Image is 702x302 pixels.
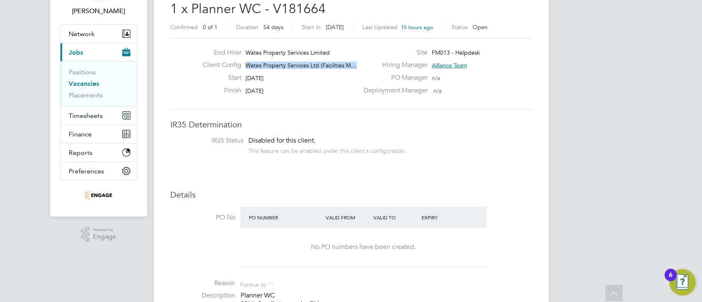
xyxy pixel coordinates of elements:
[196,74,241,82] label: Start
[452,23,468,31] label: Status
[362,23,398,31] label: Last Updated
[69,149,93,157] span: Reports
[431,62,467,69] span: Alliance Team
[60,61,137,106] div: Jobs
[69,68,96,76] a: Positions
[473,23,488,31] span: Open
[170,1,326,17] span: 1 x Planner WC - V181664
[60,43,137,61] button: Jobs
[323,210,371,225] div: Valid From
[401,24,433,31] span: 15 hours ago
[358,48,427,57] label: Site
[69,112,103,120] span: Timesheets
[170,291,235,300] label: Description
[60,189,137,202] a: Go to home page
[93,226,116,233] span: Powered by
[196,48,241,57] label: End Hirer
[69,91,103,99] a: Placements
[431,49,480,56] span: FM013 - Helpdesk
[196,61,241,69] label: Client Config
[93,233,116,240] span: Engage
[60,143,137,161] button: Reports
[248,243,479,251] div: No PO numbers have been created.
[69,80,99,88] a: Vacancies
[60,125,137,143] button: Finance
[431,74,440,82] span: n/a
[248,145,406,154] div: This feature can be enabled under this client's configuration.
[669,269,695,295] button: Open Resource Center, 6 new notifications
[358,74,427,82] label: PO Manager
[170,189,532,200] h3: Details
[236,23,258,31] label: Duration
[433,87,441,95] span: n/a
[248,136,315,145] span: Disabled for this client.
[358,61,427,69] label: Hiring Manager
[170,213,235,222] label: PO No
[263,23,283,31] span: 54 days
[358,86,427,95] label: Deployment Manager
[60,6,137,16] span: Martin Paxman
[326,23,344,31] span: [DATE]
[60,162,137,180] button: Preferences
[170,23,198,31] label: Confirmed
[203,23,218,31] span: 0 of 1
[240,279,273,288] div: For due to ""
[246,87,264,95] span: [DATE]
[178,136,243,145] label: IR35 Status
[170,119,532,130] h3: IR35 Determination
[196,86,241,95] label: Finish
[69,48,83,56] span: Jobs
[69,30,95,38] span: Network
[60,25,137,43] button: Network
[60,106,137,124] button: Timesheets
[69,130,92,138] span: Finance
[246,62,357,69] span: Wates Property Services Ltd (Facilities M…
[371,210,419,225] div: Valid To
[246,74,264,82] span: [DATE]
[170,279,235,288] label: Reason
[69,167,104,175] span: Preferences
[85,189,112,202] img: stallionrecruitment-logo-retina.png
[246,49,330,56] span: Wates Property Services Limited
[419,210,468,225] div: Expiry
[669,275,672,286] div: 6
[81,226,116,242] a: Powered byEngage
[302,23,321,31] label: Start In
[247,210,324,225] div: PO Number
